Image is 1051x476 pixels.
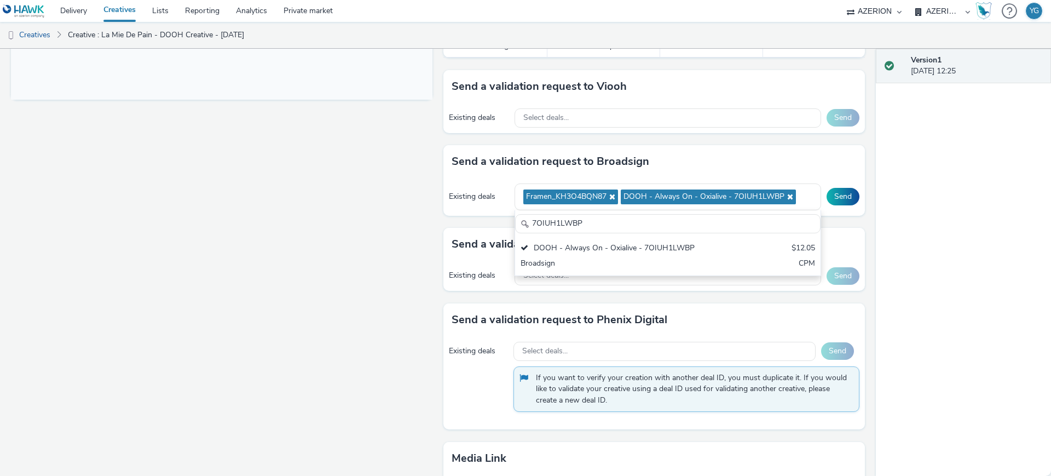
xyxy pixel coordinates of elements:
h3: Send a validation request to Viooh [452,78,627,95]
h3: Send a validation request to Phenix Digital [452,312,667,328]
div: $12.05 [792,243,815,255]
span: 0 [709,41,714,51]
div: Existing deals [449,112,509,123]
div: Existing deals [449,191,509,202]
img: undefined Logo [3,4,45,18]
button: Send [827,109,859,127]
h3: Send a validation request to Broadsign [452,153,649,170]
div: YG [1030,3,1039,19]
button: Send [827,267,859,285]
span: Framen_KH3O4BQN87 [526,192,607,202]
span: DOOH - Always On - Oxialive - 7OIUH1LWBP [623,192,784,202]
span: Free [803,41,825,51]
div: CPM [799,258,815,271]
span: Select deals... [523,113,569,123]
button: Send [821,342,854,360]
h3: Media link [452,450,506,467]
div: Existing deals [449,270,509,281]
div: Existing deals [449,346,508,357]
button: Send [827,188,859,205]
a: Hawk Academy [975,2,996,20]
div: DOOH - Always On - Oxialive - 7OIUH1LWBP [521,243,715,255]
input: Search...... [515,214,821,233]
div: [DATE] 12:25 [911,55,1042,77]
img: dooh [5,30,16,41]
div: Broadsign [521,258,715,271]
img: Hawk Academy [975,2,992,20]
h3: Send a validation request to MyAdbooker [452,236,663,253]
a: Creative : La Mie De Pain - DOOH Creative - [DATE] [62,22,250,48]
strong: Version 1 [911,55,942,65]
span: Select deals... [522,347,568,356]
span: If you want to verify your creation with another deal ID, you must duplicate it. If you would lik... [536,372,848,406]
